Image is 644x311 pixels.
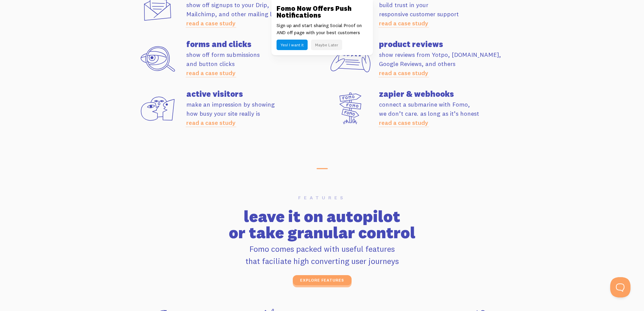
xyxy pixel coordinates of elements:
p: connect a submarine with Fomo, we don’t care. as long as it’s honest [379,100,515,127]
h2: leave it on autopilot or take granular control [134,208,511,241]
a: read a case study [186,119,236,127]
a: read a case study [379,19,428,27]
p: make an impression by showing how busy your site really is [186,100,322,127]
p: show off form submissions and button clicks [186,50,322,77]
a: read a case study [186,69,236,77]
h4: active visitors [186,90,322,98]
a: read a case study [186,19,236,27]
button: Yes! I want it [277,40,308,50]
a: read a case study [379,69,428,77]
h4: forms and clicks [186,40,322,48]
p: show reviews from Yotpo, [DOMAIN_NAME], Google Reviews, and others [379,50,515,77]
p: show off signups to your Drip, Mailchimp, and other mailing lists [186,0,322,28]
h4: zapier & webhooks [379,90,515,98]
p: Sign up and start sharing Social Proof on AND off page with your best customers [277,22,368,36]
button: Maybe Later [311,40,342,50]
iframe: Help Scout Beacon - Open [610,277,630,297]
h4: product reviews [379,40,515,48]
h3: Fomo Now Offers Push Notifications [277,5,368,19]
a: explore features [293,275,352,285]
p: Fomo comes packed with useful features that faciliate high converting user journeys [134,243,511,267]
h6: features [134,195,511,200]
a: read a case study [379,119,428,127]
p: build trust in your responsive customer support [379,0,515,28]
